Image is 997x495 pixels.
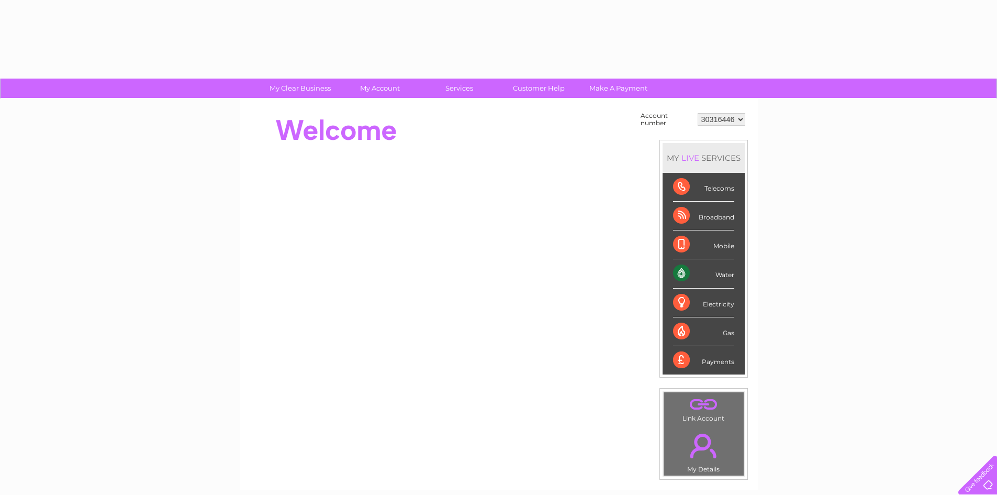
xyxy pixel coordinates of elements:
td: Account number [638,109,695,129]
div: Gas [673,317,734,346]
a: My Account [337,79,423,98]
div: Electricity [673,289,734,317]
div: Water [673,259,734,288]
a: . [666,395,741,413]
div: MY SERVICES [663,143,745,173]
div: Broadband [673,202,734,230]
a: Make A Payment [575,79,662,98]
div: LIVE [679,153,701,163]
a: Services [416,79,502,98]
td: My Details [663,425,744,476]
div: Mobile [673,230,734,259]
div: Telecoms [673,173,734,202]
td: Link Account [663,392,744,425]
a: My Clear Business [257,79,343,98]
div: Payments [673,346,734,375]
a: Customer Help [496,79,582,98]
a: . [666,427,741,464]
